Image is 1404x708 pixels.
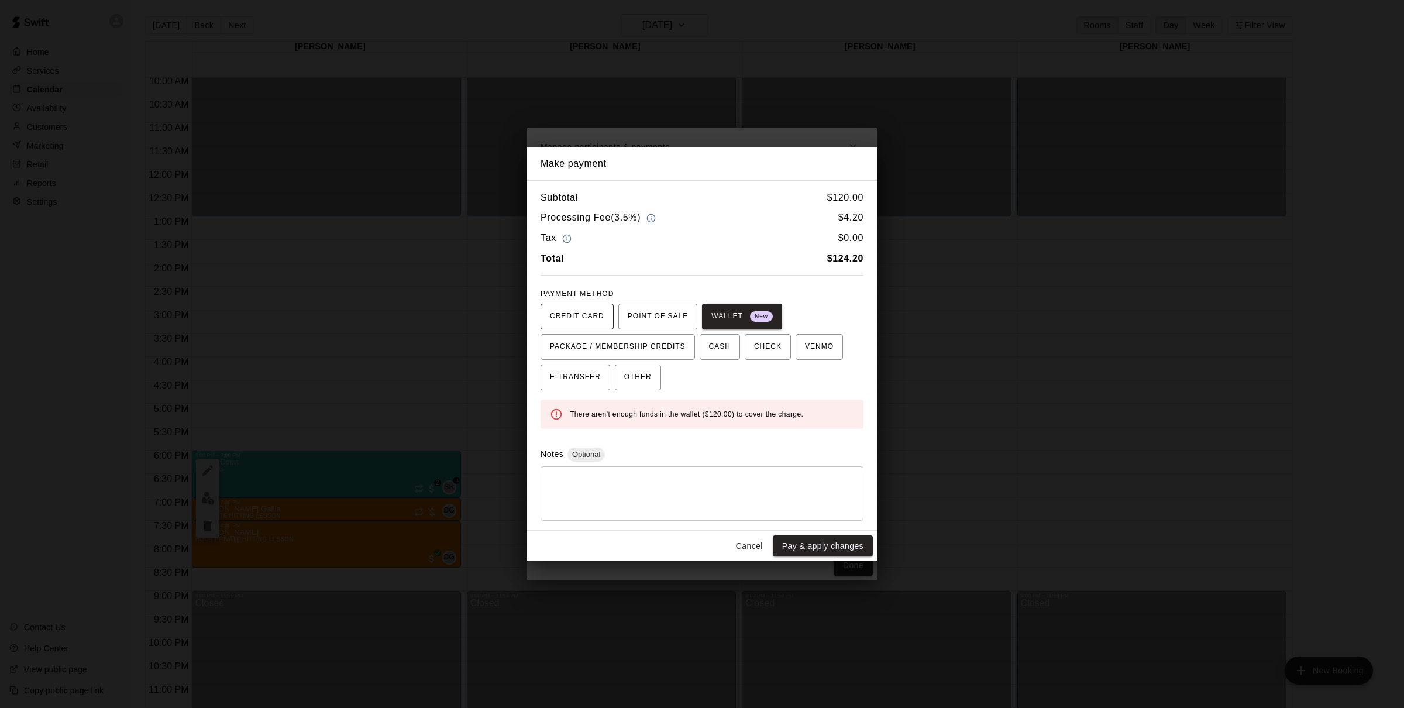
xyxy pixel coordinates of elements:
[550,338,686,356] span: PACKAGE / MEMBERSHIP CREDITS
[700,334,740,360] button: CASH
[731,535,768,557] button: Cancel
[567,450,605,459] span: Optional
[541,253,564,263] b: Total
[773,535,873,557] button: Pay & apply changes
[570,410,803,418] span: There aren't enough funds in the wallet ($120.00) to cover the charge.
[541,210,659,226] h6: Processing Fee ( 3.5% )
[618,304,697,329] button: POINT OF SALE
[805,338,834,356] span: VENMO
[550,368,601,387] span: E-TRANSFER
[526,147,877,181] h2: Make payment
[615,365,661,390] button: OTHER
[754,338,782,356] span: CHECK
[838,210,863,226] h6: $ 4.20
[745,334,791,360] button: CHECK
[711,307,773,326] span: WALLET
[838,231,863,246] h6: $ 0.00
[827,190,863,205] h6: $ 120.00
[827,253,863,263] b: $ 124.20
[628,307,688,326] span: POINT OF SALE
[550,307,604,326] span: CREDIT CARD
[624,368,652,387] span: OTHER
[702,304,782,329] button: WALLET New
[796,334,843,360] button: VENMO
[541,190,578,205] h6: Subtotal
[541,334,695,360] button: PACKAGE / MEMBERSHIP CREDITS
[541,365,610,390] button: E-TRANSFER
[541,449,563,459] label: Notes
[750,309,773,325] span: New
[541,290,614,298] span: PAYMENT METHOD
[541,304,614,329] button: CREDIT CARD
[709,338,731,356] span: CASH
[541,231,574,246] h6: Tax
